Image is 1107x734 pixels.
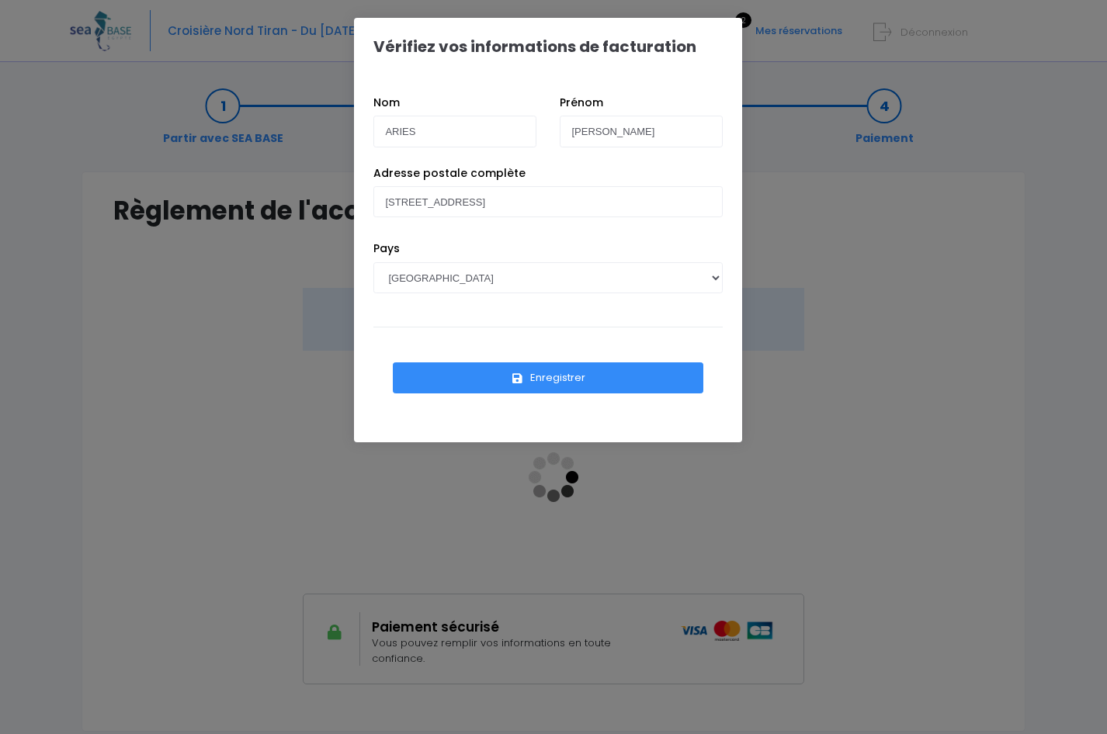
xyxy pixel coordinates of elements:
label: Nom [373,95,400,111]
button: Enregistrer [393,362,703,393]
label: Pays [373,241,400,257]
label: Prénom [560,95,603,111]
label: Adresse postale complète [373,165,526,182]
h1: Vérifiez vos informations de facturation [373,37,696,56]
